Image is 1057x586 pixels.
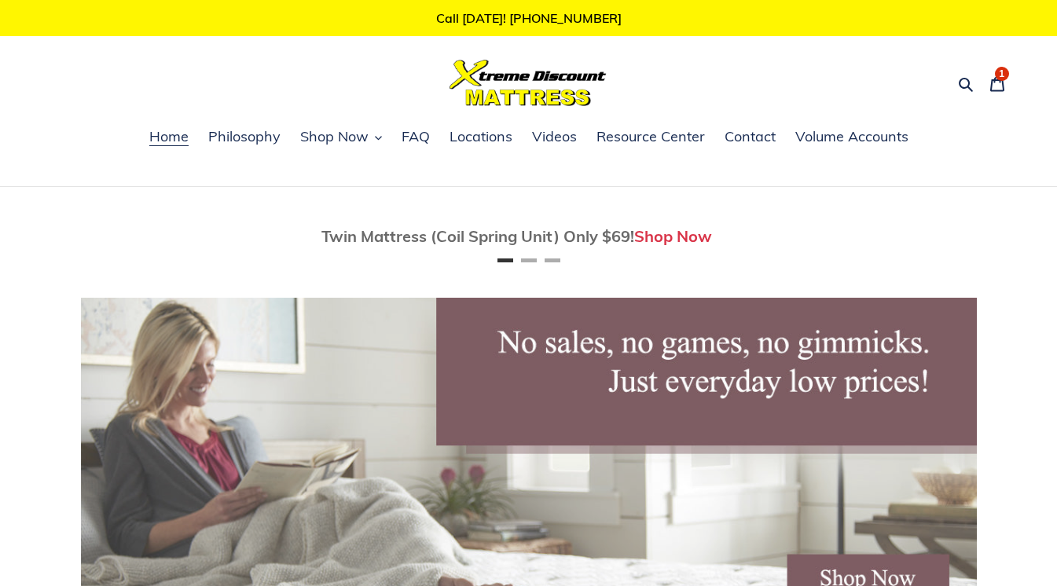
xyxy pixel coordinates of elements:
a: Volume Accounts [787,126,916,149]
button: Page 1 [497,258,513,262]
span: Locations [450,127,512,146]
span: Philosophy [208,127,281,146]
span: Home [149,127,189,146]
span: 1 [999,69,1004,79]
button: Page 2 [521,258,537,262]
a: 1 [981,64,1014,101]
a: Locations [442,126,520,149]
a: Shop Now [634,226,712,246]
span: Twin Mattress (Coil Spring Unit) Only $69! [321,226,634,246]
span: Volume Accounts [795,127,908,146]
button: Page 3 [545,258,560,262]
a: Videos [524,126,585,149]
a: FAQ [394,126,438,149]
a: Philosophy [200,126,288,149]
a: Contact [717,126,784,149]
span: Resource Center [596,127,705,146]
button: Shop Now [292,126,390,149]
span: Videos [532,127,577,146]
span: FAQ [402,127,430,146]
a: Home [141,126,196,149]
img: Xtreme Discount Mattress [450,60,607,106]
span: Contact [725,127,776,146]
a: Resource Center [589,126,713,149]
span: Shop Now [300,127,369,146]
